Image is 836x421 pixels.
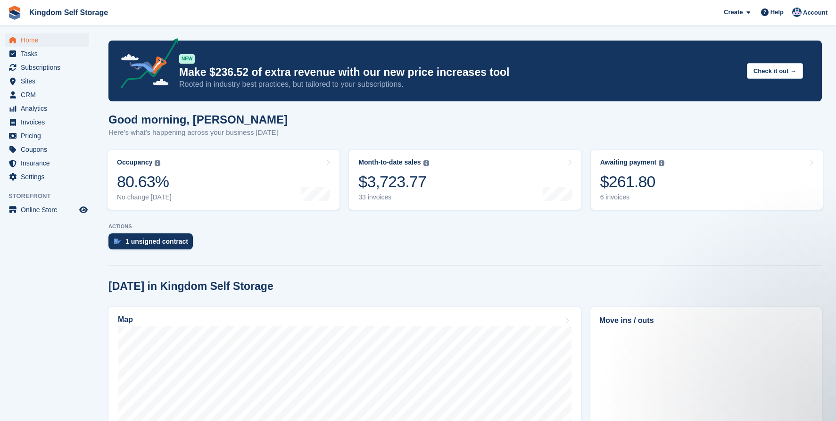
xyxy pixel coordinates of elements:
[117,158,152,166] div: Occupancy
[179,79,739,90] p: Rooted in industry best practices, but tailored to your subscriptions.
[5,47,89,60] a: menu
[114,239,121,244] img: contract_signature_icon-13c848040528278c33f63329250d36e43548de30e8caae1d1a13099fd9432cc5.svg
[5,203,89,216] a: menu
[108,113,288,126] h1: Good morning, [PERSON_NAME]
[5,116,89,129] a: menu
[21,74,77,88] span: Sites
[179,54,195,64] div: NEW
[108,280,273,293] h2: [DATE] in Kingdom Self Storage
[21,33,77,47] span: Home
[21,170,77,183] span: Settings
[5,88,89,101] a: menu
[659,160,664,166] img: icon-info-grey-7440780725fd019a000dd9b08b2336e03edf1995a4989e88bcd33f0948082b44.svg
[8,6,22,20] img: stora-icon-8386f47178a22dfd0bd8f6a31ec36ba5ce8667c1dd55bd0f319d3a0aa187defe.svg
[78,204,89,215] a: Preview store
[8,191,94,201] span: Storefront
[108,223,822,230] p: ACTIONS
[21,61,77,74] span: Subscriptions
[600,193,665,201] div: 6 invoices
[358,158,421,166] div: Month-to-date sales
[5,157,89,170] a: menu
[724,8,743,17] span: Create
[118,315,133,324] h2: Map
[21,47,77,60] span: Tasks
[155,160,160,166] img: icon-info-grey-7440780725fd019a000dd9b08b2336e03edf1995a4989e88bcd33f0948082b44.svg
[21,88,77,101] span: CRM
[21,102,77,115] span: Analytics
[117,172,172,191] div: 80.63%
[747,63,803,79] button: Check it out →
[358,193,429,201] div: 33 invoices
[113,38,179,92] img: price-adjustments-announcement-icon-8257ccfd72463d97f412b2fc003d46551f7dbcb40ab6d574587a9cd5c0d94...
[125,238,188,245] div: 1 unsigned contract
[21,157,77,170] span: Insurance
[358,172,429,191] div: $3,723.77
[5,129,89,142] a: menu
[5,143,89,156] a: menu
[108,233,198,254] a: 1 unsigned contract
[5,170,89,183] a: menu
[349,150,581,210] a: Month-to-date sales $3,723.77 33 invoices
[21,143,77,156] span: Coupons
[770,8,784,17] span: Help
[21,129,77,142] span: Pricing
[803,8,828,17] span: Account
[25,5,112,20] a: Kingdom Self Storage
[108,150,339,210] a: Occupancy 80.63% No change [DATE]
[179,66,739,79] p: Make $236.52 of extra revenue with our new price increases tool
[108,127,288,138] p: Here's what's happening across your business [DATE]
[792,8,802,17] img: Bradley Werlin
[591,150,823,210] a: Awaiting payment $261.80 6 invoices
[5,61,89,74] a: menu
[600,158,657,166] div: Awaiting payment
[5,74,89,88] a: menu
[21,116,77,129] span: Invoices
[599,315,813,326] h2: Move ins / outs
[21,203,77,216] span: Online Store
[600,172,665,191] div: $261.80
[5,33,89,47] a: menu
[423,160,429,166] img: icon-info-grey-7440780725fd019a000dd9b08b2336e03edf1995a4989e88bcd33f0948082b44.svg
[117,193,172,201] div: No change [DATE]
[5,102,89,115] a: menu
